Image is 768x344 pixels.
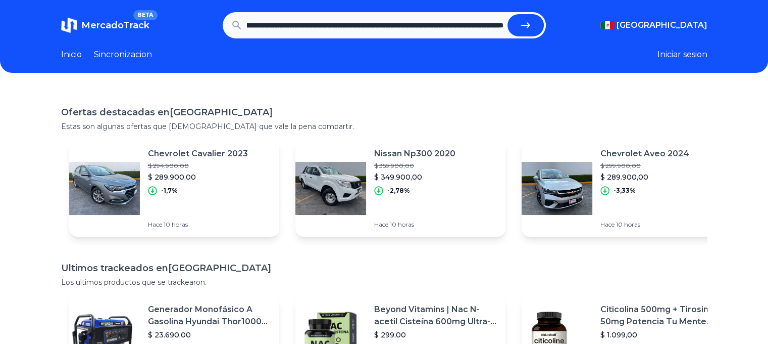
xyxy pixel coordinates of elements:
[133,10,157,20] span: BETA
[148,304,271,328] p: Generador Monofásico A Gasolina Hyundai Thor10000 P 11.5 Kw
[61,17,77,33] img: MercadoTrack
[81,20,149,31] span: MercadoTrack
[148,162,248,170] p: $ 294.900,00
[61,105,707,119] h1: Ofertas destacadas en [GEOGRAPHIC_DATA]
[374,221,455,229] p: Hace 10 horas
[657,49,707,61] button: Iniciar sesion
[600,304,724,328] p: Citicolina 500mg + Tirosina 50mg Potencia Tu Mente (120caps) Sabor Sin Sabor
[61,49,82,61] a: Inicio
[148,172,248,182] p: $ 289.900,00
[600,21,615,29] img: Mexico
[600,19,707,31] button: [GEOGRAPHIC_DATA]
[600,221,689,229] p: Hace 10 horas
[374,172,455,182] p: $ 349.900,00
[600,172,689,182] p: $ 289.900,00
[148,148,248,160] p: Chevrolet Cavalier 2023
[61,261,707,275] h1: Ultimos trackeados en [GEOGRAPHIC_DATA]
[61,121,707,132] p: Estas son algunas ofertas que [DEMOGRAPHIC_DATA] que vale la pena compartir.
[374,162,455,170] p: $ 359.900,00
[148,221,248,229] p: Hace 10 horas
[522,140,732,237] a: Featured imageChevrolet Aveo 2024$ 299.900,00$ 289.900,00-3,33%Hace 10 horas
[617,19,707,31] span: [GEOGRAPHIC_DATA]
[387,187,410,195] p: -2,78%
[374,148,455,160] p: Nissan Np300 2020
[161,187,178,195] p: -1,7%
[148,330,271,340] p: $ 23.690,00
[600,330,724,340] p: $ 1.099,00
[600,148,689,160] p: Chevrolet Aveo 2024
[522,153,592,224] img: Featured image
[600,162,689,170] p: $ 299.900,00
[94,49,152,61] a: Sincronizacion
[295,153,366,224] img: Featured image
[69,140,279,237] a: Featured imageChevrolet Cavalier 2023$ 294.900,00$ 289.900,00-1,7%Hace 10 horas
[613,187,636,195] p: -3,33%
[69,153,140,224] img: Featured image
[374,304,497,328] p: Beyond Vitamins | Nac N-acetil Cisteína 600mg Ultra-premium Con Inulina De Agave (prebiótico Natu...
[374,330,497,340] p: $ 299,00
[295,140,505,237] a: Featured imageNissan Np300 2020$ 359.900,00$ 349.900,00-2,78%Hace 10 horas
[61,277,707,287] p: Los ultimos productos que se trackearon.
[61,17,149,33] a: MercadoTrackBETA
